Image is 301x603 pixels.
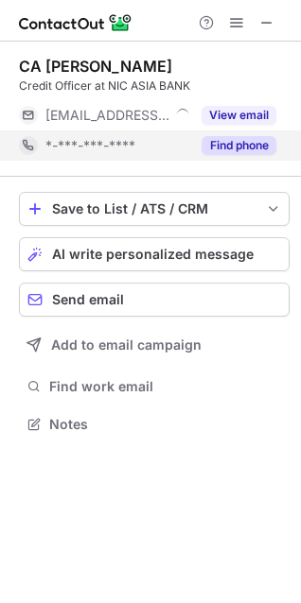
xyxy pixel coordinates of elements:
[19,411,290,438] button: Notes
[19,373,290,400] button: Find work email
[19,237,290,271] button: AI write personalized message
[45,107,169,124] span: [EMAIL_ADDRESS][DOMAIN_NAME]
[202,106,276,125] button: Reveal Button
[19,192,290,226] button: save-profile-one-click
[19,283,290,317] button: Send email
[202,136,276,155] button: Reveal Button
[19,57,172,76] div: CA [PERSON_NAME]
[51,337,202,353] span: Add to email campaign
[19,328,290,362] button: Add to email campaign
[19,78,290,95] div: Credit Officer at NIC ASIA BANK
[52,247,254,262] span: AI write personalized message
[19,11,133,34] img: ContactOut v5.3.10
[49,416,282,433] span: Notes
[52,201,257,216] div: Save to List / ATS / CRM
[49,378,282,395] span: Find work email
[52,292,124,307] span: Send email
